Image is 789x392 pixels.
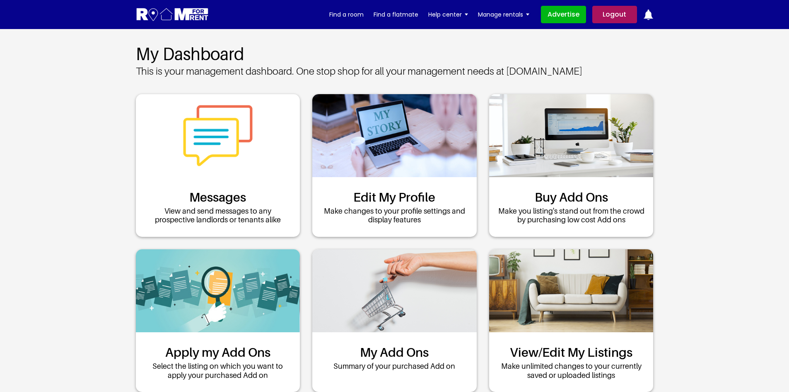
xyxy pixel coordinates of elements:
[541,6,586,23] a: Advertise
[136,44,654,63] h2: My Dashboard
[535,190,608,205] a: Buy Add Ons
[165,345,270,360] a: Apply my Add Ons
[510,345,632,360] a: View/Edit My Listings
[592,6,637,23] a: Logout
[136,7,209,22] img: Logo for Room for Rent, featuring a welcoming design with a house icon and modern typography
[374,8,418,21] a: Find a flatmate
[360,345,429,360] a: My Add Ons
[329,8,364,21] a: Find a room
[136,66,654,78] p: This is your management dashboard. One stop shop for all your management needs at [DOMAIN_NAME]
[428,8,468,21] a: Help center
[189,190,246,205] a: Messages
[353,190,435,205] a: Edit My Profile
[643,10,654,20] img: ic-notification
[478,8,529,21] a: Manage rentals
